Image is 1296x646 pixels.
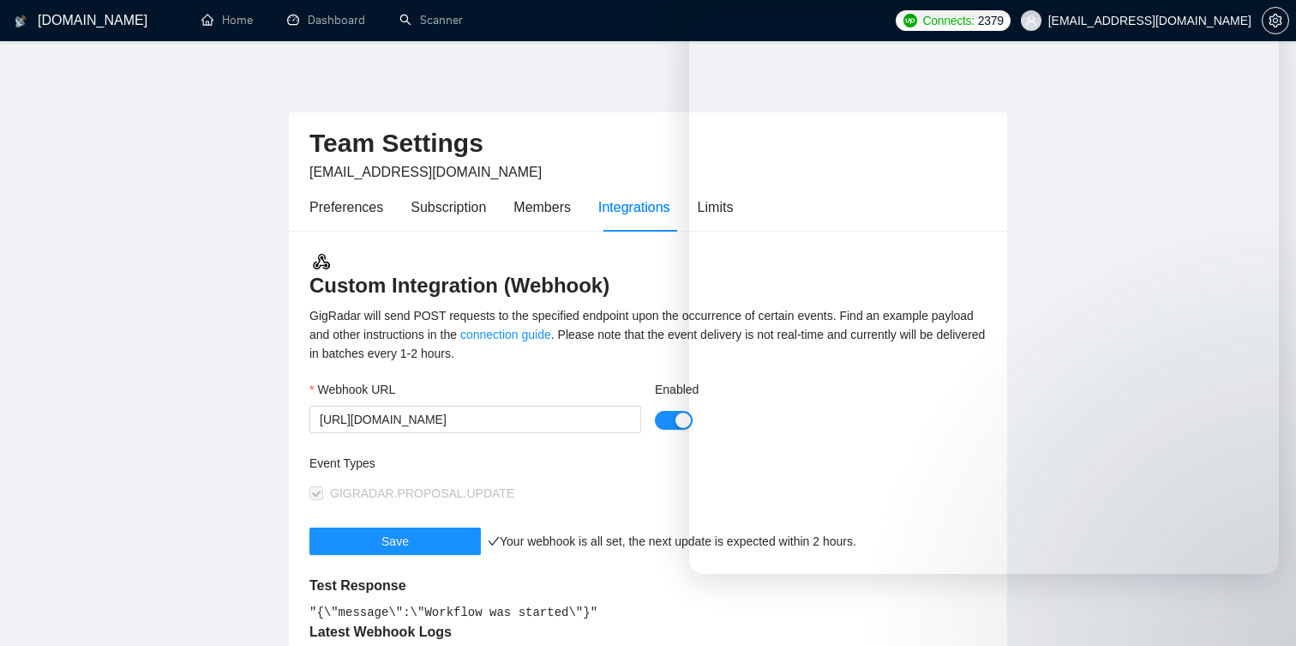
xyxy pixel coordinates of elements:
[309,406,641,433] input: Webhook URL
[309,196,383,218] div: Preferences
[309,251,987,299] h3: Custom Integration (Webhook)
[655,380,699,399] label: Enabled
[1238,588,1279,629] iframe: Intercom live chat
[309,576,987,596] h5: Test Response
[411,196,486,218] div: Subscription
[381,532,409,551] span: Save
[15,8,27,35] img: logo
[922,11,974,30] span: Connects:
[309,380,395,399] label: Webhook URL
[1262,14,1289,27] a: setting
[1263,14,1288,27] span: setting
[330,486,514,500] span: GIGRADAR.PROPOSAL.UPDATE
[311,251,332,272] img: webhook.3a52c8ec.svg
[399,13,463,27] a: searchScanner
[978,11,1004,30] span: 2379
[513,196,571,218] div: Members
[598,196,670,218] div: Integrations
[460,328,551,341] a: connection guide
[1262,7,1289,34] button: setting
[309,606,597,619] code: "{\"message\":\"Workflow was started\"}"
[309,165,542,179] span: [EMAIL_ADDRESS][DOMAIN_NAME]
[309,622,987,643] h5: Latest Webhook Logs
[689,17,1279,574] iframe: To enrich screen reader interactions, please activate Accessibility in Grammarly extension settings
[488,534,856,548] span: Your webhook is all set, the next update is expected within 2 hours.
[309,306,987,363] div: GigRadar will send POST requests to the specified endpoint upon the occurrence of certain events....
[201,13,253,27] a: homeHome
[287,13,365,27] a: dashboardDashboard
[309,454,375,473] label: Event Types
[488,535,500,547] span: check
[1025,15,1037,27] span: user
[903,14,917,27] img: upwork-logo.png
[309,528,481,555] button: Save
[309,126,987,161] h2: Team Settings
[655,411,693,430] button: Enabled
